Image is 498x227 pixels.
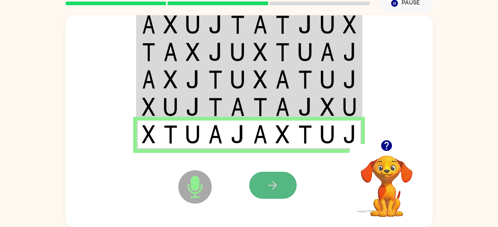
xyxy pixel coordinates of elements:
[298,98,312,116] img: j
[253,125,267,144] img: a
[343,125,356,144] img: j
[186,43,200,61] img: x
[320,15,334,34] img: u
[208,125,222,144] img: a
[142,43,155,61] img: t
[276,98,290,116] img: a
[298,43,312,61] img: u
[231,15,245,34] img: t
[276,43,290,61] img: t
[253,70,267,89] img: x
[253,15,267,34] img: a
[320,70,334,89] img: u
[298,125,312,144] img: t
[142,70,155,89] img: a
[253,43,267,61] img: x
[208,98,222,116] img: t
[186,15,200,34] img: u
[320,125,334,144] img: u
[208,43,222,61] img: j
[142,15,155,34] img: a
[276,70,290,89] img: a
[343,15,356,34] img: x
[320,98,334,116] img: x
[186,98,200,116] img: j
[343,43,356,61] img: j
[320,43,334,61] img: a
[164,15,178,34] img: x
[231,98,245,116] img: a
[231,43,245,61] img: u
[343,98,356,116] img: u
[276,15,290,34] img: t
[186,125,200,144] img: u
[253,98,267,116] img: t
[164,98,178,116] img: u
[164,70,178,89] img: x
[350,144,424,218] video: Your browser must support playing .mp4 files to use Literably. Please try using another browser.
[208,15,222,34] img: j
[298,70,312,89] img: t
[343,70,356,89] img: j
[298,15,312,34] img: j
[231,70,245,89] img: u
[276,125,290,144] img: x
[231,125,245,144] img: j
[164,43,178,61] img: a
[186,70,200,89] img: j
[142,125,155,144] img: x
[208,70,222,89] img: t
[164,125,178,144] img: t
[142,98,155,116] img: x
